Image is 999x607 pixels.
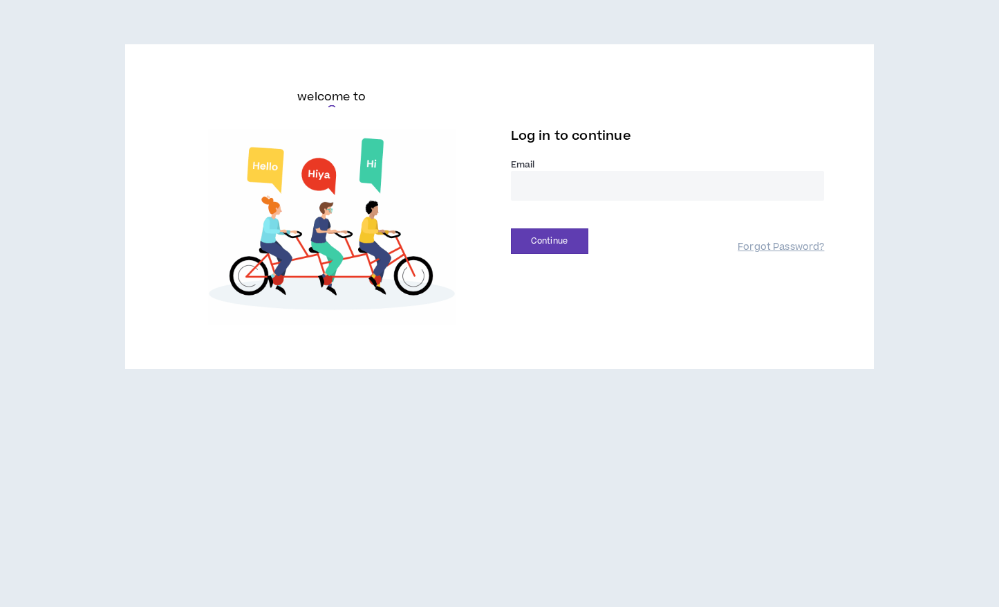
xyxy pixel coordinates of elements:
label: Email [511,158,825,171]
img: Welcome to Wripple [175,129,489,325]
span: Log in to continue [511,127,631,145]
a: Forgot Password? [738,241,824,254]
button: Continue [511,228,588,254]
h6: welcome to [297,89,366,105]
